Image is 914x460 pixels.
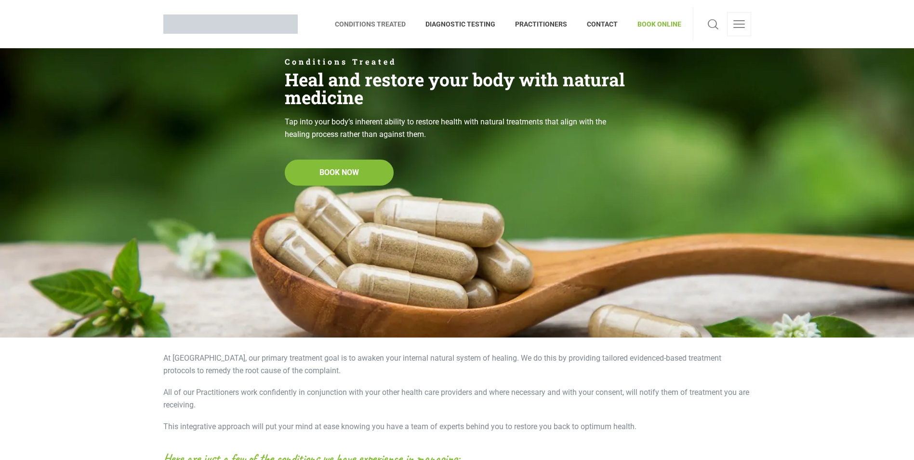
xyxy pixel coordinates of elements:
[163,352,751,377] p: At [GEOGRAPHIC_DATA], our primary treatment goal is to awaken your internal natural system of hea...
[577,16,628,32] span: CONTACT
[319,166,359,179] span: BOOK NOW
[285,70,630,106] h2: Heal and restore your body with natural medicine
[163,7,298,41] a: Brisbane Naturopath
[416,7,505,41] a: DIAGNOSTIC TESTING
[163,420,751,433] p: This integrative approach will put your mind at ease knowing you have a team of experts behind yo...
[505,16,577,32] span: PRACTITIONERS
[628,16,681,32] span: BOOK ONLINE
[577,7,628,41] a: CONTACT
[628,7,681,41] a: BOOK ONLINE
[335,16,416,32] span: CONDITIONS TREATED
[705,12,721,36] a: Search
[285,116,630,140] div: Tap into your body’s inherent ability to restore health with natural treatments that align with t...
[285,58,630,66] span: Conditions Treated
[285,160,394,186] a: BOOK NOW
[416,16,505,32] span: DIAGNOSTIC TESTING
[163,14,298,34] img: Brisbane Naturopath
[335,7,416,41] a: CONDITIONS TREATED
[505,7,577,41] a: PRACTITIONERS
[163,386,751,411] p: All of our Practitioners work confidently in conjunction with your other health care providers an...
